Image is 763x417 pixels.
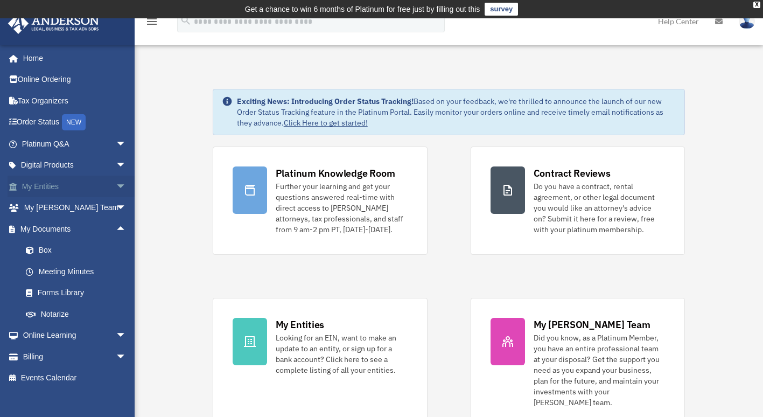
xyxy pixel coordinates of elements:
a: Click Here to get started! [284,118,368,128]
span: arrow_drop_down [116,133,137,155]
span: arrow_drop_down [116,325,137,347]
a: Order StatusNEW [8,112,143,134]
a: menu [145,19,158,28]
a: Tax Organizers [8,90,143,112]
a: Forms Library [15,282,143,304]
div: Contract Reviews [534,166,611,180]
div: Based on your feedback, we're thrilled to announce the launch of our new Order Status Tracking fe... [237,96,676,128]
i: search [180,15,192,26]
a: My Entitiesarrow_drop_down [8,176,143,197]
i: menu [145,15,158,28]
div: Platinum Knowledge Room [276,166,395,180]
a: Box [15,240,143,261]
a: Meeting Minutes [15,261,143,282]
span: arrow_drop_up [116,218,137,240]
a: Online Learningarrow_drop_down [8,325,143,346]
a: Home [8,47,137,69]
div: My [PERSON_NAME] Team [534,318,650,331]
a: Events Calendar [8,367,143,389]
img: User Pic [739,13,755,29]
div: Did you know, as a Platinum Member, you have an entire professional team at your disposal? Get th... [534,332,666,408]
a: Contract Reviews Do you have a contract, rental agreement, or other legal document you would like... [471,147,685,255]
div: close [753,2,760,8]
a: My [PERSON_NAME] Teamarrow_drop_down [8,197,143,219]
a: My Documentsarrow_drop_up [8,218,143,240]
a: Platinum Knowledge Room Further your learning and get your questions answered real-time with dire... [213,147,428,255]
a: Billingarrow_drop_down [8,346,143,367]
a: Online Ordering [8,69,143,91]
a: Notarize [15,303,143,325]
div: Get a chance to win 6 months of Platinum for free just by filling out this [245,3,480,16]
span: arrow_drop_down [116,197,137,219]
a: Digital Productsarrow_drop_down [8,155,143,176]
div: Further your learning and get your questions answered real-time with direct access to [PERSON_NAM... [276,181,408,235]
a: survey [485,3,518,16]
span: arrow_drop_down [116,346,137,368]
span: arrow_drop_down [116,155,137,177]
div: NEW [62,114,86,130]
span: arrow_drop_down [116,176,137,198]
a: Platinum Q&Aarrow_drop_down [8,133,143,155]
div: Do you have a contract, rental agreement, or other legal document you would like an attorney's ad... [534,181,666,235]
strong: Exciting News: Introducing Order Status Tracking! [237,96,414,106]
div: My Entities [276,318,324,331]
img: Anderson Advisors Platinum Portal [5,13,102,34]
div: Looking for an EIN, want to make an update to an entity, or sign up for a bank account? Click her... [276,332,408,376]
